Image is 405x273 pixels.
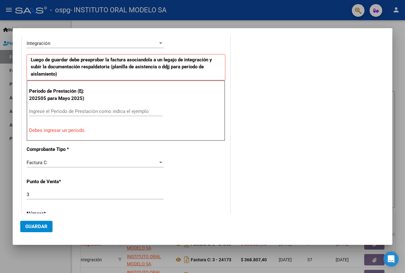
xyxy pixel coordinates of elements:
p: Punto de Venta [27,178,86,185]
p: Debes ingresar un período. [29,127,223,134]
p: Número [27,210,86,217]
p: Comprobante Tipo * [27,146,86,153]
div: Open Intercom Messenger [383,251,399,267]
button: Guardar [20,221,53,232]
span: Factura C [27,160,47,165]
span: Guardar [25,224,47,229]
p: Período de Prestación (Ej: 202505 para Mayo 2025) [29,88,87,102]
strong: Luego de guardar debe preaprobar la factura asociandola a un legajo de integración y subir la doc... [31,57,212,77]
span: Integración [27,40,50,46]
